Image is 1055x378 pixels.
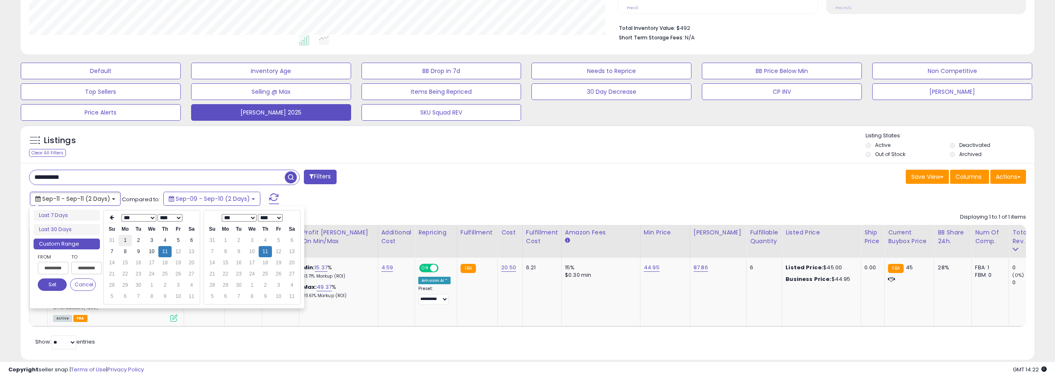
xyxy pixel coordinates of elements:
[132,224,145,235] th: Tu
[232,235,245,246] td: 2
[119,246,132,257] td: 8
[132,291,145,302] td: 7
[619,34,684,41] b: Short Term Storage Fees:
[272,246,285,257] td: 12
[619,24,675,32] b: Total Inventory Value:
[304,170,336,184] button: Filters
[702,83,862,100] button: CP INV
[21,83,181,100] button: Top Sellers
[145,268,158,280] td: 24
[835,5,851,10] small: Prev: N/A
[185,235,198,246] td: 6
[132,257,145,268] td: 16
[172,291,185,302] td: 10
[245,224,259,235] th: We
[272,224,285,235] th: Fr
[119,235,132,246] td: 1
[272,257,285,268] td: 19
[158,224,172,235] th: Th
[565,264,634,271] div: 15%
[531,83,691,100] button: 30 Day Decrease
[619,22,1020,32] li: $492
[158,280,172,291] td: 2
[119,268,132,280] td: 22
[285,224,298,235] th: Sa
[285,291,298,302] td: 11
[219,280,232,291] td: 29
[232,224,245,235] th: Tu
[501,263,516,272] a: 20.50
[163,192,260,206] button: Sep-09 - Sep-10 (2 Days)
[956,173,982,181] span: Columns
[875,151,905,158] label: Out of Stock
[145,235,158,246] td: 3
[119,224,132,235] th: Mo
[206,257,219,268] td: 14
[702,63,862,79] button: BB Price Below Min
[259,268,272,280] td: 25
[206,280,219,291] td: 28
[259,224,272,235] th: Th
[206,291,219,302] td: 5
[71,366,106,373] a: Terms of Use
[191,83,351,100] button: Selling @ Max
[245,280,259,291] td: 1
[437,265,451,272] span: OFF
[34,224,100,235] li: Last 30 Days
[172,268,185,280] td: 26
[1012,264,1046,271] div: 0
[219,235,232,246] td: 1
[864,228,881,246] div: Ship Price
[232,246,245,257] td: 9
[105,224,119,235] th: Su
[786,276,854,283] div: $44.95
[644,263,660,272] a: 44.95
[119,257,132,268] td: 15
[526,228,558,246] div: Fulfillment Cost
[172,280,185,291] td: 3
[461,228,494,237] div: Fulfillment
[1012,228,1043,246] div: Total Rev.
[303,273,371,279] p: 33.71% Markup (ROI)
[35,338,95,346] span: Show: entries
[285,268,298,280] td: 27
[938,228,968,246] div: BB Share 24h.
[906,170,949,184] button: Save View
[172,257,185,268] td: 19
[361,104,521,121] button: SKU Squad REV
[206,224,219,235] th: Su
[185,280,198,291] td: 4
[185,246,198,257] td: 13
[232,268,245,280] td: 23
[685,34,695,41] span: N/A
[132,280,145,291] td: 30
[21,63,181,79] button: Default
[232,257,245,268] td: 16
[565,271,634,279] div: $0.30 min
[888,264,903,273] small: FBA
[158,268,172,280] td: 25
[42,195,110,203] span: Sep-11 - Sep-11 (2 Days)
[990,170,1026,184] button: Actions
[219,268,232,280] td: 22
[145,280,158,291] td: 1
[245,246,259,257] td: 10
[864,264,878,271] div: 0.00
[158,257,172,268] td: 18
[644,228,686,237] div: Min Price
[172,224,185,235] th: Fr
[71,253,96,261] label: To
[119,291,132,302] td: 6
[888,228,931,246] div: Current Buybox Price
[303,264,371,279] div: %
[172,246,185,257] td: 12
[381,228,412,246] div: Additional Cost
[132,235,145,246] td: 2
[185,224,198,235] th: Sa
[172,235,185,246] td: 5
[132,246,145,257] td: 9
[53,315,72,322] span: All listings currently available for purchase on Amazon
[906,263,913,271] span: 45
[44,135,76,146] h5: Listings
[70,278,96,291] button: Cancel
